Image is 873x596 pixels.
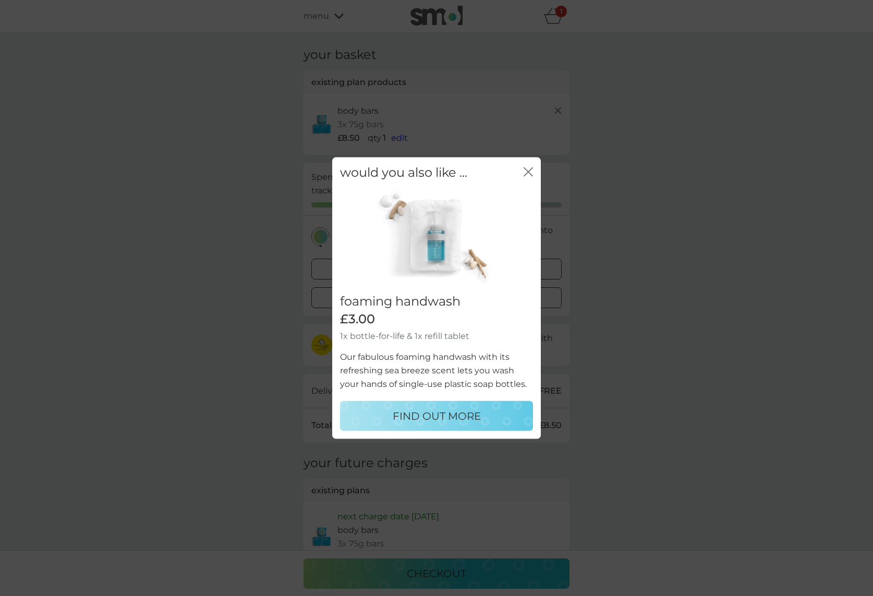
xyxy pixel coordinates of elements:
[393,408,481,424] p: FIND OUT MORE
[340,294,533,309] h2: foaming handwash
[340,401,533,431] button: FIND OUT MORE
[340,312,375,327] span: £3.00
[340,330,533,343] p: 1x bottle-for-life & 1x refill tablet
[524,167,533,178] button: close
[340,350,533,391] p: Our fabulous foaming handwash with its refreshing sea breeze scent lets you wash your hands of si...
[340,165,467,180] h2: would you also like ...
